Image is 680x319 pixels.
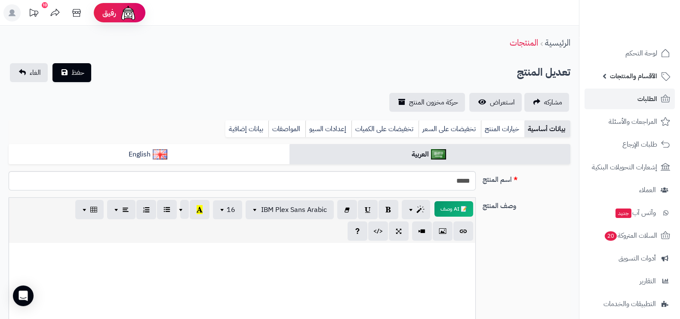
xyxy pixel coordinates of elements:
[153,149,168,159] img: English
[289,144,570,165] a: العربية
[517,64,570,81] h2: تعديل المنتج
[585,202,675,223] a: وآتس آبجديد
[418,120,481,138] a: تخفيضات على السعر
[604,230,657,242] span: السلات المتروكة
[585,180,675,200] a: العملاء
[510,36,538,49] a: المنتجات
[261,205,327,215] span: IBM Plex Sans Arabic
[13,285,34,306] div: Open Intercom Messenger
[42,2,48,8] div: 10
[585,225,675,246] a: السلات المتروكة20
[585,157,675,178] a: إشعارات التحويلات البنكية
[585,294,675,314] a: التطبيقات والخدمات
[585,134,675,155] a: طلبات الإرجاع
[615,209,631,218] span: جديد
[544,97,562,107] span: مشاركه
[389,93,465,112] a: حركة مخزون المنتج
[246,200,334,219] button: IBM Plex Sans Arabic
[639,184,656,196] span: العملاء
[545,36,570,49] a: الرئيسية
[268,120,305,138] a: المواصفات
[30,67,41,78] span: الغاء
[9,144,289,165] a: English
[10,63,48,82] a: الغاء
[625,47,657,59] span: لوحة التحكم
[618,252,656,264] span: أدوات التسويق
[52,63,91,82] button: حفظ
[609,116,657,128] span: المراجعات والأسئلة
[615,207,656,219] span: وآتس آب
[481,120,524,138] a: خيارات المنتج
[603,298,656,310] span: التطبيقات والخدمات
[585,248,675,269] a: أدوات التسويق
[351,120,418,138] a: تخفيضات على الكميات
[71,67,84,78] span: حفظ
[213,200,242,219] button: 16
[23,4,44,24] a: تحديثات المنصة
[120,4,137,21] img: ai-face.png
[102,8,116,18] span: رفيق
[434,201,473,217] button: 📝 AI وصف
[585,111,675,132] a: المراجعات والأسئلة
[225,120,268,138] a: بيانات إضافية
[622,138,657,150] span: طلبات الإرجاع
[585,43,675,64] a: لوحة التحكم
[524,93,569,112] a: مشاركه
[409,97,458,107] span: حركة مخزون المنتج
[305,120,351,138] a: إعدادات السيو
[469,93,522,112] a: استعراض
[637,93,657,105] span: الطلبات
[479,171,574,185] label: اسم المنتج
[490,97,515,107] span: استعراض
[479,197,574,211] label: وصف المنتج
[605,231,617,241] span: 20
[524,120,570,138] a: بيانات أساسية
[227,205,235,215] span: 16
[592,161,657,173] span: إشعارات التحويلات البنكية
[431,149,446,159] img: العربية
[585,271,675,291] a: التقارير
[610,70,657,82] span: الأقسام والمنتجات
[640,275,656,287] span: التقارير
[585,89,675,109] a: الطلبات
